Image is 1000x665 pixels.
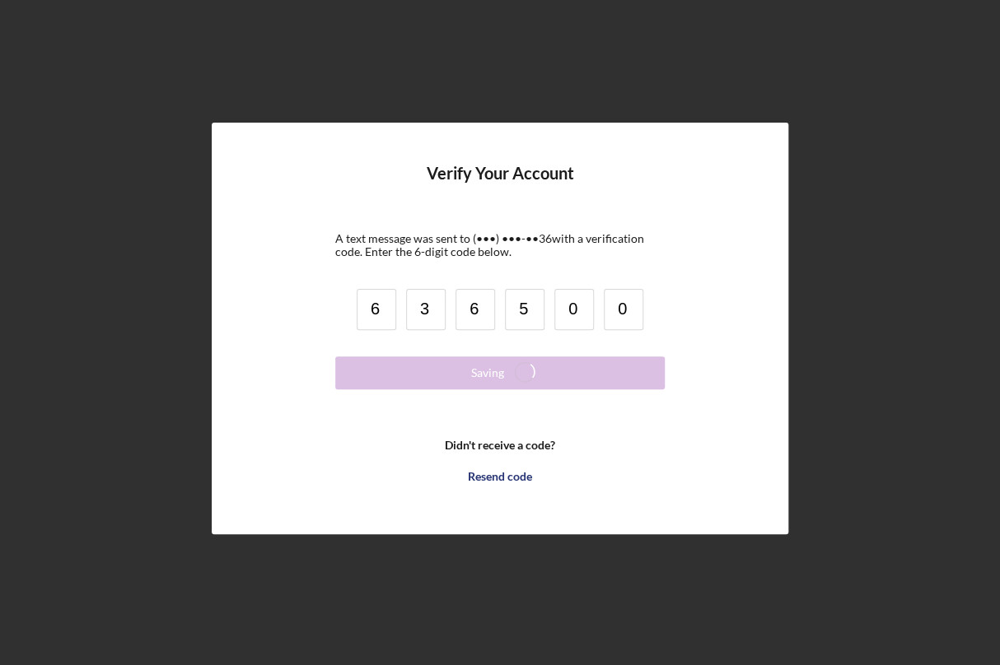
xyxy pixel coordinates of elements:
button: Resend code [335,460,665,493]
div: Saving [471,356,504,389]
div: Resend code [468,460,532,493]
div: A text message was sent to (•••) •••-•• 36 with a verification code. Enter the 6-digit code below. [335,232,665,258]
h4: Verify Your Account [427,164,574,207]
b: Didn't receive a code? [445,439,555,452]
button: Saving [335,356,665,389]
